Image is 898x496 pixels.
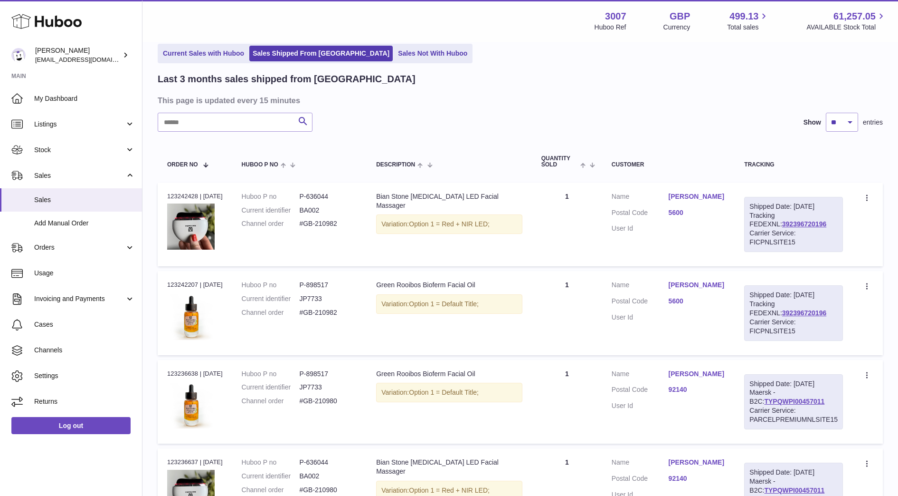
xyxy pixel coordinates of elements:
div: Shipped Date: [DATE] [749,379,838,389]
dd: #GB-210980 [299,397,357,406]
div: 123242428 | [DATE] [167,192,223,201]
dt: Name [612,370,669,381]
span: Huboo P no [242,162,278,168]
span: Total sales [727,23,769,32]
td: 1 [532,271,602,355]
dt: Postal Code [612,474,669,486]
a: 5600 [669,208,726,217]
span: Order No [167,162,198,168]
dt: User Id [612,401,669,410]
dt: Postal Code [612,385,669,397]
span: Description [376,162,415,168]
span: Orders [34,243,125,252]
img: bevmay@maysama.com [11,48,26,62]
span: entries [863,118,883,127]
span: Sales [34,195,135,204]
a: Sales Not With Huboo [395,46,471,61]
div: Huboo Ref [595,23,626,32]
dt: Current identifier [242,383,300,392]
a: Sales Shipped From [GEOGRAPHIC_DATA] [249,46,393,61]
dd: #GB-210982 [299,219,357,228]
span: AVAILABLE Stock Total [806,23,887,32]
a: Current Sales with Huboo [160,46,247,61]
span: Add Manual Order [34,219,135,228]
span: Option 1 = Red + NIR LED; [409,220,490,228]
dd: BA002 [299,472,357,481]
dd: P-636044 [299,458,357,467]
div: Carrier Service: FICPNLSITE15 [749,229,838,247]
dt: Name [612,458,669,469]
div: 123236637 | [DATE] [167,458,223,467]
span: Option 1 = Red + NIR LED; [409,486,490,494]
span: Listings [34,120,125,129]
span: 499.13 [729,10,758,23]
span: Returns [34,397,135,406]
label: Show [803,118,821,127]
dd: P-898517 [299,281,357,290]
dt: Postal Code [612,208,669,220]
h3: This page is updated every 15 minutes [158,95,880,106]
dt: Huboo P no [242,192,300,201]
h2: Last 3 months sales shipped from [GEOGRAPHIC_DATA] [158,73,416,86]
dt: Huboo P no [242,370,300,379]
dt: Current identifier [242,206,300,215]
dt: Channel order [242,219,300,228]
a: TYPQWPI00457011 [764,398,824,405]
a: [PERSON_NAME] [669,370,726,379]
div: Bian Stone [MEDICAL_DATA] LED Facial Massager [376,458,522,476]
dt: User Id [612,313,669,322]
a: [PERSON_NAME] [669,458,726,467]
div: Maersk - B2C: [744,374,843,429]
a: Log out [11,417,131,434]
img: pic-2.jpg [167,381,215,428]
div: Shipped Date: [DATE] [749,468,838,477]
strong: GBP [670,10,690,23]
dt: Channel order [242,486,300,495]
div: Carrier Service: PARCELPREMIUMNLSITE15 [749,406,838,424]
span: [EMAIL_ADDRESS][DOMAIN_NAME] [35,56,140,63]
span: Option 1 = Default Title; [409,389,479,396]
div: Green Rooibos Bioferm Facial Oil [376,281,522,290]
span: Sales [34,171,125,180]
div: Tracking [744,162,843,168]
div: Variation: [376,294,522,314]
span: Channels [34,346,135,355]
a: 92140 [669,474,726,483]
span: Quantity Sold [541,156,578,168]
strong: 3007 [605,10,626,23]
div: Shipped Date: [DATE] [749,202,838,211]
div: Bian Stone [MEDICAL_DATA] LED Facial Massager [376,192,522,210]
a: [PERSON_NAME] [669,192,726,201]
a: TYPQWPI00457011 [764,486,824,494]
dt: Postal Code [612,297,669,308]
span: My Dashboard [34,94,135,103]
dd: P-636044 [299,192,357,201]
div: Carrier Service: FICPNLSITE15 [749,318,838,336]
dd: JP7733 [299,294,357,303]
div: Customer [612,162,725,168]
span: Option 1 = Default Title; [409,300,479,308]
dt: Current identifier [242,294,300,303]
dt: Name [612,281,669,292]
span: Invoicing and Payments [34,294,125,303]
div: Shipped Date: [DATE] [749,291,838,300]
div: Variation: [376,383,522,402]
span: Settings [34,371,135,380]
dd: P-898517 [299,370,357,379]
img: 30071708964935.jpg [167,204,215,250]
a: 499.13 Total sales [727,10,769,32]
a: 392396720196 [782,220,826,228]
div: Currency [663,23,690,32]
dd: JP7733 [299,383,357,392]
a: 5600 [669,297,726,306]
div: Tracking FEDEXNL: [744,197,843,252]
dt: User Id [612,224,669,233]
span: Usage [34,269,135,278]
img: pic-2.jpg [167,292,215,340]
div: 123242207 | [DATE] [167,281,223,289]
dd: #GB-210982 [299,308,357,317]
a: [PERSON_NAME] [669,281,726,290]
div: Variation: [376,214,522,234]
dt: Huboo P no [242,458,300,467]
div: Tracking FEDEXNL: [744,285,843,340]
